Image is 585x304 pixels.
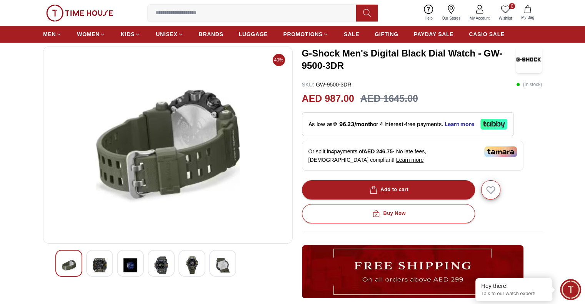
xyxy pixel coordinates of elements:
[302,81,315,88] span: SKU :
[371,209,405,218] div: Buy Now
[439,15,463,21] span: Our Stores
[509,3,515,9] span: 0
[481,291,547,297] p: Talk to our watch expert!
[156,27,183,41] a: UNISEX
[363,148,393,154] span: AED 246.75
[414,30,453,38] span: PAYDAY SALE
[517,4,539,22] button: My Bag
[199,30,223,38] span: BRANDS
[123,256,137,274] img: G-Shock Men's Digital Black Dial Watch - GW-9500-3DR
[185,256,199,274] img: G-Shock Men's Digital Black Dial Watch - GW-9500-3DR
[156,30,177,38] span: UNISEX
[93,256,107,274] img: G-Shock Men's Digital Black Dial Watch - GW-9500-3DR
[344,30,359,38] span: SALE
[375,27,398,41] a: GIFTING
[467,15,493,21] span: My Account
[302,141,523,171] div: Or split in 4 payments of - No late fees, [DEMOGRAPHIC_DATA] compliant!
[121,27,140,41] a: KIDS
[302,91,354,106] h2: AED 987.00
[121,30,135,38] span: KIDS
[77,27,105,41] a: WOMEN
[43,27,62,41] a: MEN
[516,81,542,88] p: ( In stock )
[273,54,285,66] span: 40%
[216,256,230,274] img: G-Shock Men's Digital Black Dial Watch - GW-9500-3DR
[77,30,100,38] span: WOMEN
[516,46,542,73] img: G-Shock Men's Digital Black Dial Watch - GW-9500-3DR
[518,15,537,20] span: My Bag
[469,27,505,41] a: CASIO SALE
[422,15,436,21] span: Help
[368,185,408,194] div: Add to cart
[50,53,286,237] img: G-Shock Men's Digital Black Dial Watch - GW-9500-3DR
[469,30,505,38] span: CASIO SALE
[302,204,475,223] button: Buy Now
[302,245,523,298] img: ...
[199,27,223,41] a: BRANDS
[484,146,517,157] img: Tamara
[43,30,56,38] span: MEN
[414,27,453,41] a: PAYDAY SALE
[496,15,515,21] span: Wishlist
[302,81,352,88] p: GW-9500-3DR
[302,180,475,199] button: Add to cart
[302,47,516,72] h3: G-Shock Men's Digital Black Dial Watch - GW-9500-3DR
[283,30,323,38] span: PROMOTIONS
[344,27,359,41] a: SALE
[437,3,465,23] a: Our Stores
[360,91,418,106] h3: AED 1645.00
[239,27,268,41] a: LUGGAGE
[239,30,268,38] span: LUGGAGE
[283,27,328,41] a: PROMOTIONS
[560,279,581,300] div: Chat Widget
[481,282,547,290] div: Hey there!
[494,3,517,23] a: 0Wishlist
[420,3,437,23] a: Help
[62,256,76,274] img: G-Shock Men's Digital Black Dial Watch - GW-9500-3DR
[46,5,113,22] img: ...
[154,256,168,274] img: G-Shock Men's Digital Black Dial Watch - GW-9500-3DR
[396,157,424,163] span: Learn more
[375,30,398,38] span: GIFTING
